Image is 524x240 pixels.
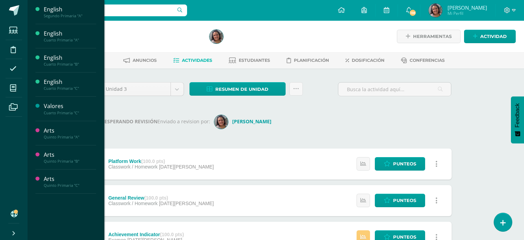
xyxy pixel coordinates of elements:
a: Actividad [464,30,516,43]
button: Feedback - Mostrar encuesta [511,96,524,143]
input: Busca un usuario... [32,4,187,16]
a: Conferencias [401,55,445,66]
div: Quinto Primaria "B" [44,159,96,164]
a: Estudiantes [229,55,270,66]
div: Valores [44,102,96,110]
span: Enviado a revision por: [157,118,210,125]
div: Arts [44,127,96,135]
div: Platform Work [108,159,214,164]
a: [PERSON_NAME] [214,118,274,125]
img: 066e979071ea18f9c4515e0abac91b39.png [209,30,223,44]
span: Actividad [480,30,507,43]
span: Classwork / Homework [108,201,157,206]
div: English [44,78,96,86]
span: Anuncios [133,58,157,63]
div: Cuarto Primaria "C" [44,111,96,115]
a: EnglishCuarto Primaria "A" [44,30,96,42]
a: Dosificación [346,55,384,66]
a: EnglishCuarto Primaria "C" [44,78,96,91]
strong: (100.0 pts) [141,159,165,164]
strong: (100.0 pts) [144,195,168,201]
div: General Review [108,195,214,201]
span: Actividades [182,58,212,63]
div: Arts [44,175,96,183]
a: Planificación [287,55,329,66]
a: ArtsQuinto Primaria "B" [44,151,96,164]
span: [PERSON_NAME] [448,4,487,11]
span: Resumen de unidad [215,83,268,96]
div: Achievement Indicator [108,232,184,237]
span: Unidad 3 [106,83,165,96]
img: 066e979071ea18f9c4515e0abac91b39.png [429,3,442,17]
h1: English [54,28,201,38]
a: Actividades [173,55,212,66]
div: English [44,30,96,38]
div: Cuarto Primaria "A" [44,38,96,42]
a: Resumen de unidad [189,82,286,96]
div: English [44,6,96,13]
a: Herramientas [397,30,461,43]
a: Unidad 3 [101,83,184,96]
span: [DATE][PERSON_NAME] [159,201,214,206]
strong: ESPERANDO REVISIÓN [100,118,157,125]
a: ValoresCuarto Primaria "C" [44,102,96,115]
span: 118 [409,9,417,17]
div: English [44,54,96,62]
div: Quinto Primaria "C" [44,183,96,188]
a: ArtsQuinto Primaria "C" [44,175,96,188]
a: ArtsQuinto Primaria "A" [44,127,96,140]
span: Punteos [393,157,416,170]
span: Estudiantes [239,58,270,63]
div: Quinto Primaria "A" [44,135,96,140]
a: EnglishSegundo Primaria "A" [44,6,96,18]
span: Punteos [393,194,416,207]
input: Busca la actividad aquí... [338,83,451,96]
span: Conferencias [410,58,445,63]
span: Herramientas [413,30,452,43]
span: Feedback [514,103,521,127]
strong: (100.0 pts) [160,232,184,237]
div: Segundo Primaria "A" [44,13,96,18]
span: Dosificación [352,58,384,63]
a: Punteos [375,194,425,207]
div: Segundo Primaria 'A' [54,38,201,45]
strong: [PERSON_NAME] [232,118,271,125]
div: Cuarto Primaria "C" [44,86,96,91]
a: EnglishCuarto Primaria "B" [44,54,96,67]
span: [DATE][PERSON_NAME] [159,164,214,170]
span: Mi Perfil [448,10,487,16]
span: Classwork / Homework [108,164,157,170]
a: Anuncios [123,55,157,66]
div: Arts [44,151,96,159]
a: Punteos [375,157,425,171]
div: Cuarto Primaria "B" [44,62,96,67]
span: Planificación [294,58,329,63]
img: c283ca60345557063a533bcfe55d92a5.png [214,115,228,129]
